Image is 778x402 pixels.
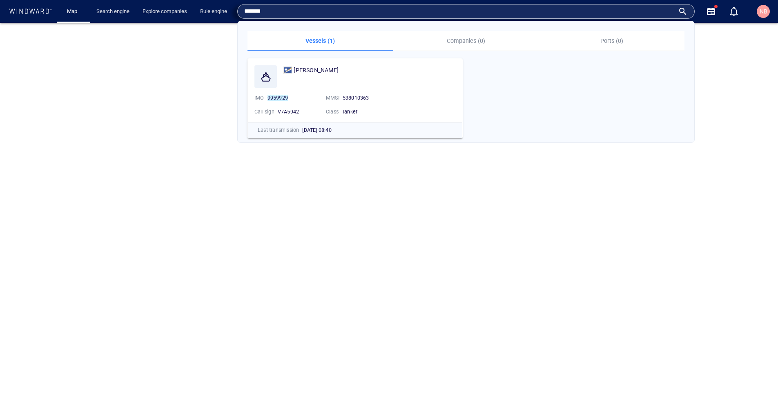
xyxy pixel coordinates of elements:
[342,108,391,115] div: Tanker
[398,36,534,46] p: Companies (0)
[755,3,771,20] button: NB
[294,67,339,73] span: [PERSON_NAME]
[760,8,767,15] span: NB
[283,65,339,75] a: [PERSON_NAME]
[64,4,83,19] a: Map
[343,95,369,101] span: 538010363
[729,7,739,16] div: Notification center
[278,109,299,115] span: V7A5942
[544,36,680,46] p: Ports (0)
[302,127,331,133] span: [DATE] 08:40
[60,4,87,19] button: Map
[254,94,264,102] p: IMO
[252,36,388,46] p: Vessels (1)
[93,4,133,19] a: Search engine
[326,94,339,102] p: MMSI
[197,4,230,19] a: Rule engine
[326,108,339,115] p: Class
[254,108,274,115] p: Call sign
[139,4,190,19] a: Explore companies
[258,127,299,134] p: Last transmission
[294,65,339,75] span: SABRINA GLORY
[237,4,299,19] a: Compliance service tool
[268,95,288,101] mark: 9959929
[743,365,772,396] iframe: Chat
